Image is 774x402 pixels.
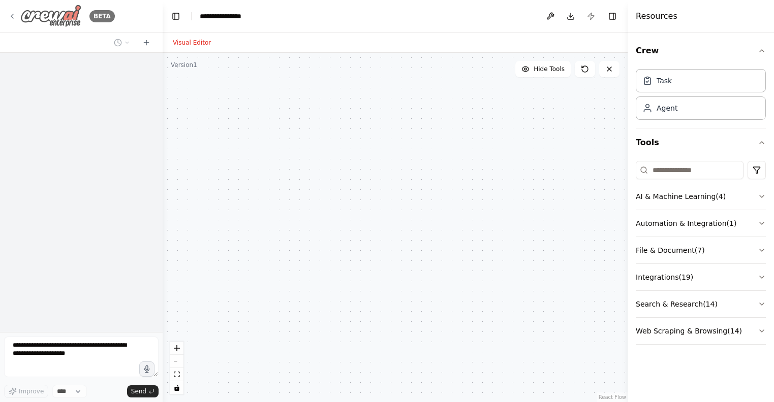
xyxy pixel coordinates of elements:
[170,368,183,381] button: fit view
[657,76,672,86] div: Task
[515,61,571,77] button: Hide Tools
[171,61,197,69] div: Version 1
[636,157,766,353] div: Tools
[20,5,81,27] img: Logo
[636,318,766,344] button: Web Scraping & Browsing(14)
[170,342,183,355] button: zoom in
[636,65,766,128] div: Crew
[127,385,159,397] button: Send
[89,10,115,22] div: BETA
[599,394,626,400] a: React Flow attribution
[167,37,217,49] button: Visual Editor
[139,361,154,377] button: Click to speak your automation idea
[636,37,766,65] button: Crew
[657,103,677,113] div: Agent
[636,291,766,317] button: Search & Research(14)
[636,264,766,290] button: Integrations(19)
[636,183,766,210] button: AI & Machine Learning(4)
[200,11,252,21] nav: breadcrumb
[534,65,565,73] span: Hide Tools
[636,237,766,263] button: File & Document(7)
[19,387,44,395] span: Improve
[170,355,183,368] button: zoom out
[4,385,48,398] button: Improve
[636,10,677,22] h4: Resources
[605,9,620,23] button: Hide right sidebar
[110,37,134,49] button: Switch to previous chat
[131,387,146,395] span: Send
[636,210,766,237] button: Automation & Integration(1)
[636,128,766,157] button: Tools
[170,342,183,394] div: React Flow controls
[138,37,154,49] button: Start a new chat
[169,9,183,23] button: Hide left sidebar
[170,381,183,394] button: toggle interactivity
